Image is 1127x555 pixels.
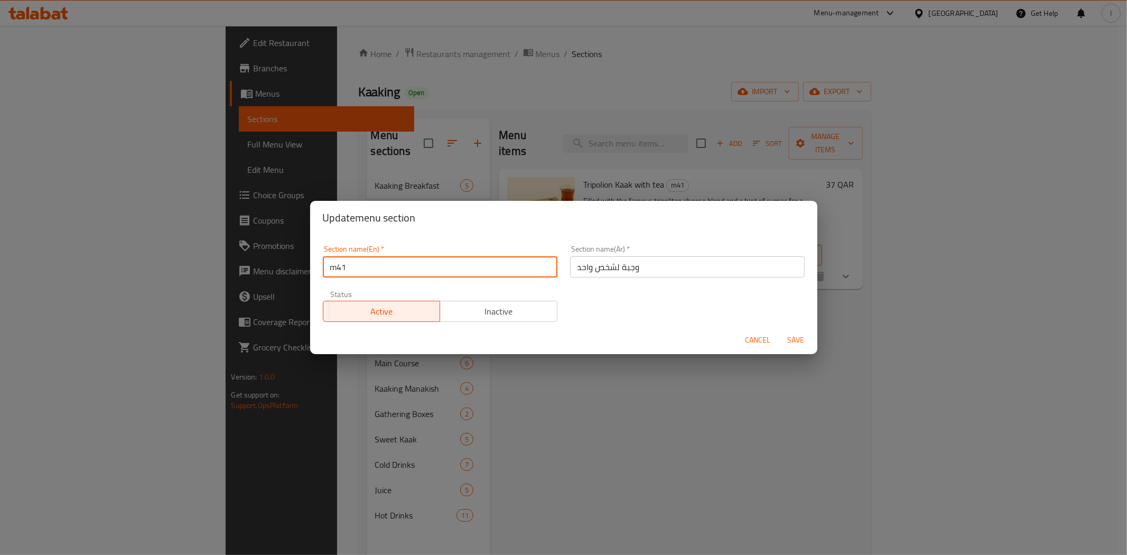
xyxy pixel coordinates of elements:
[323,256,557,277] input: Please enter section name(en)
[328,304,436,319] span: Active
[444,304,553,319] span: Inactive
[323,209,805,226] h2: Update menu section
[323,301,441,322] button: Active
[746,334,771,347] span: Cancel
[779,330,813,350] button: Save
[440,301,557,322] button: Inactive
[784,334,809,347] span: Save
[570,256,805,277] input: Please enter section name(ar)
[741,330,775,350] button: Cancel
